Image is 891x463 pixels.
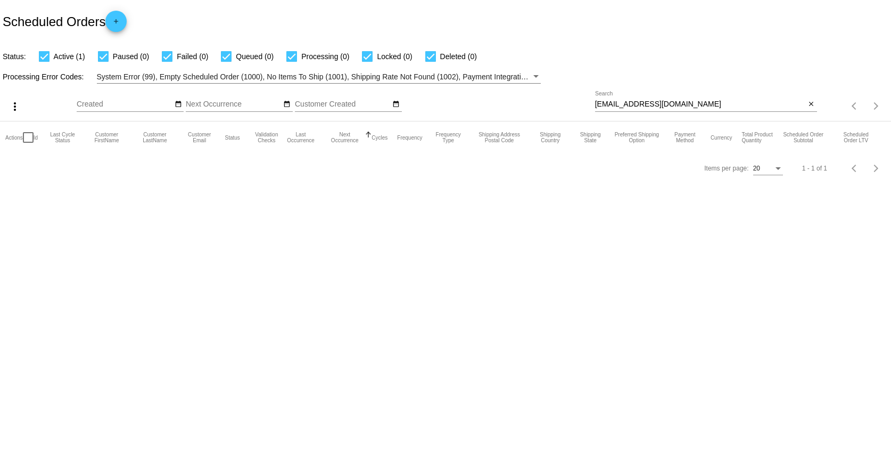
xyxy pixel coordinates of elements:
button: Change sorting for Frequency [397,134,422,141]
span: Processing (0) [301,50,349,63]
button: Change sorting for FrequencyType [432,132,465,143]
button: Clear [806,99,817,110]
button: Change sorting for ShippingState [576,132,605,143]
button: Next page [865,158,887,179]
mat-select: Filter by Processing Error Codes [97,70,541,84]
mat-icon: add [110,18,122,30]
span: 20 [753,165,760,172]
mat-icon: more_vert [9,100,21,113]
button: Change sorting for CurrencyIso [711,134,732,141]
button: Change sorting for PaymentMethod.Type [669,132,701,143]
span: Paused (0) [113,50,149,63]
input: Next Occurrence [186,100,282,109]
mat-icon: close [807,100,815,109]
span: Failed (0) [177,50,208,63]
button: Change sorting for LastProcessingCycleId [47,132,78,143]
mat-icon: date_range [175,100,182,109]
span: Active (1) [54,50,85,63]
button: Change sorting for CustomerLastName [136,132,174,143]
mat-header-cell: Actions [5,121,23,153]
h2: Scheduled Orders [3,11,127,32]
button: Change sorting for Cycles [372,134,387,141]
span: Locked (0) [377,50,412,63]
button: Next page [865,95,887,117]
button: Previous page [844,95,865,117]
button: Change sorting for Status [225,134,240,141]
mat-select: Items per page: [753,165,783,173]
input: Search [595,100,806,109]
mat-header-cell: Validation Checks [250,121,284,153]
button: Change sorting for CustomerEmail [184,132,215,143]
mat-icon: date_range [392,100,400,109]
mat-icon: date_range [283,100,291,109]
div: 1 - 1 of 1 [802,165,827,172]
div: Items per page: [704,165,748,172]
button: Change sorting for ShippingPostcode [474,132,525,143]
span: Deleted (0) [440,50,477,63]
button: Change sorting for ShippingCountry [534,132,566,143]
input: Created [77,100,172,109]
span: Status: [3,52,26,61]
mat-header-cell: Total Product Quantity [741,121,780,153]
span: Processing Error Codes: [3,72,84,81]
button: Change sorting for LifetimeValue [836,132,876,143]
button: Previous page [844,158,865,179]
input: Customer Created [295,100,391,109]
button: Change sorting for LastOccurrenceUtc [284,132,318,143]
span: Queued (0) [236,50,274,63]
button: Change sorting for NextOccurrenceUtc [327,132,362,143]
button: Change sorting for Id [34,134,38,141]
button: Change sorting for PreferredShippingOption [614,132,659,143]
button: Change sorting for Subtotal [780,132,826,143]
button: Change sorting for CustomerFirstName [87,132,126,143]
